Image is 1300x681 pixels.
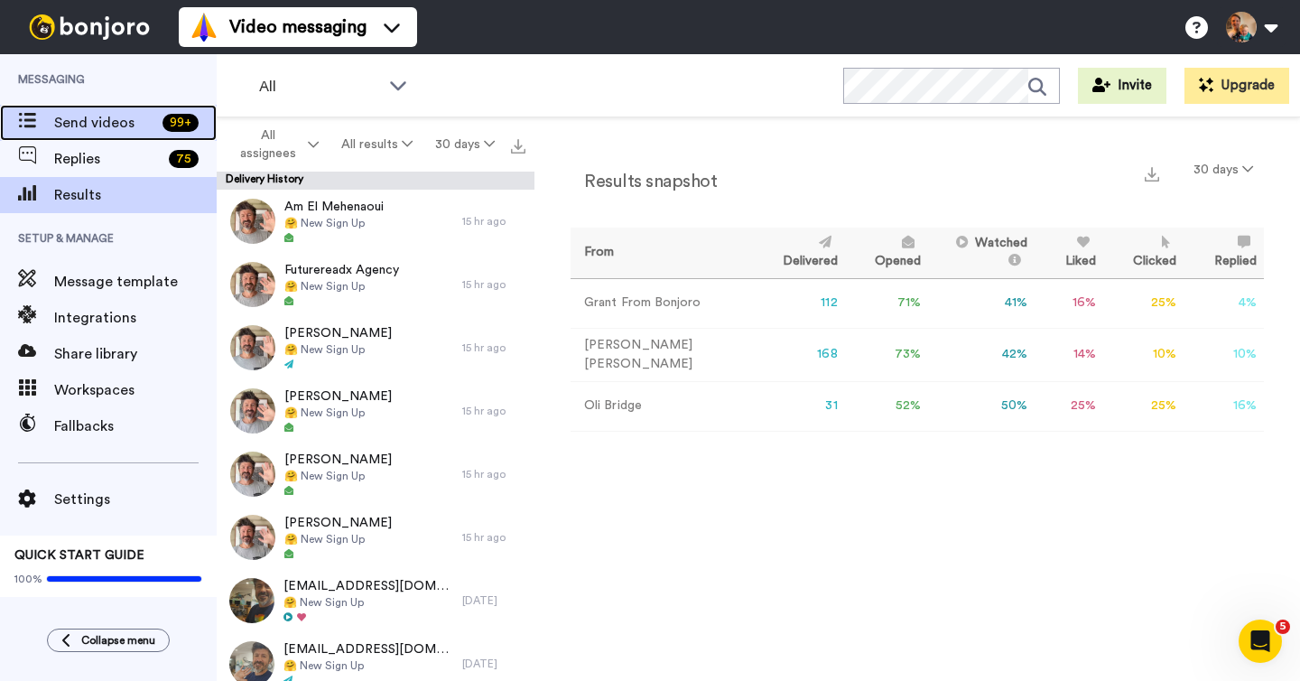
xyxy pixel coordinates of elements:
img: bj-logo-header-white.svg [22,14,157,40]
button: Export all results that match these filters now. [506,131,531,158]
button: Export a summary of each team member’s results that match this filter now. [1139,160,1165,186]
span: All [259,76,380,98]
th: Opened [845,228,929,278]
span: Futurereadx Agency [284,261,399,279]
td: [PERSON_NAME] [PERSON_NAME] [571,328,752,381]
td: 10 % [1184,328,1264,381]
span: [EMAIL_ADDRESS][DOMAIN_NAME] [283,640,453,658]
img: 0348693c-f645-4e7b-8316-3b0f5e73ada2-thumb.jpg [229,578,274,623]
img: a1403ad4-98fe-4511-b345-65c630f15f4c-thumb.jpg [230,515,275,560]
span: Share library [54,343,217,365]
span: All assignees [231,126,304,163]
td: 168 [752,328,845,381]
span: Settings [54,489,217,510]
td: 41 % [928,278,1035,328]
a: [EMAIL_ADDRESS][DOMAIN_NAME]🤗 New Sign Up[DATE] [217,569,534,632]
td: 42 % [928,328,1035,381]
span: Results [54,184,217,206]
div: 15 hr ago [462,530,525,545]
td: Grant From Bonjoro [571,278,752,328]
button: All assignees [220,119,330,170]
td: 112 [752,278,845,328]
span: 5 [1276,620,1290,634]
img: 7cf820ee-0889-4a52-b1bc-40b01a254e63-thumb.jpg [230,452,275,497]
th: From [571,228,752,278]
th: Clicked [1103,228,1184,278]
td: Oli Bridge [571,381,752,431]
a: Am El Mehenaoui🤗 New Sign Up15 hr ago [217,190,534,253]
div: 15 hr ago [462,277,525,292]
span: 🤗 New Sign Up [283,658,453,673]
img: c25ef086-4c5c-4399-a731-33ea0eb172c9-thumb.jpg [230,325,275,370]
span: 🤗 New Sign Up [284,279,399,294]
td: 73 % [845,328,929,381]
a: [PERSON_NAME]🤗 New Sign Up15 hr ago [217,506,534,569]
span: 🤗 New Sign Up [284,469,392,483]
div: [DATE] [462,657,525,671]
span: 🤗 New Sign Up [284,342,392,357]
img: 3d8bafdc-ba19-443b-b4b0-fe9062862798-thumb.jpg [230,262,275,307]
td: 50 % [928,381,1035,431]
a: [PERSON_NAME]🤗 New Sign Up15 hr ago [217,316,534,379]
span: 100% [14,572,42,586]
td: 71 % [845,278,929,328]
span: 🤗 New Sign Up [283,595,453,610]
img: fab53e74-1897-4e77-bee9-b6f2b6316d8d-thumb.jpg [230,199,275,244]
span: Workspaces [54,379,217,401]
span: [PERSON_NAME] [284,514,392,532]
span: [EMAIL_ADDRESS][DOMAIN_NAME] [283,577,453,595]
button: 30 days [1183,154,1264,186]
div: 15 hr ago [462,214,525,229]
span: [PERSON_NAME] [284,324,392,342]
a: Futurereadx Agency🤗 New Sign Up15 hr ago [217,253,534,316]
span: 🤗 New Sign Up [284,406,392,420]
button: Collapse menu [47,629,170,652]
span: Integrations [54,307,217,329]
td: 31 [752,381,845,431]
div: 15 hr ago [462,340,525,355]
span: Send videos [54,112,155,134]
span: QUICK START GUIDE [14,549,144,562]
td: 16 % [1035,278,1103,328]
th: Watched [928,228,1035,278]
span: Message template [54,271,217,293]
span: Replies [54,148,162,170]
th: Replied [1184,228,1264,278]
div: 15 hr ago [462,404,525,418]
iframe: Intercom live chat [1239,620,1282,663]
div: 99 + [162,114,199,132]
img: 510653d0-5c96-439b-905c-a7b77b3c4d5e-thumb.jpg [230,388,275,434]
img: export.svg [511,139,525,154]
div: Delivery History [217,172,534,190]
span: [PERSON_NAME] [284,451,392,469]
img: vm-color.svg [190,13,218,42]
div: 75 [169,150,199,168]
th: Delivered [752,228,845,278]
img: export.svg [1145,167,1159,182]
div: 15 hr ago [462,467,525,481]
span: 🤗 New Sign Up [284,216,384,230]
span: Am El Mehenaoui [284,198,384,216]
span: [PERSON_NAME] [284,387,392,406]
button: 30 days [423,128,506,161]
span: Video messaging [229,14,367,40]
span: Collapse menu [81,633,155,648]
td: 25 % [1103,381,1184,431]
button: All results [330,128,424,161]
td: 14 % [1035,328,1103,381]
span: Fallbacks [54,415,217,437]
h2: Results snapshot [571,172,717,191]
div: [DATE] [462,593,525,608]
td: 4 % [1184,278,1264,328]
td: 25 % [1103,278,1184,328]
button: Upgrade [1184,68,1289,104]
span: 🤗 New Sign Up [284,532,392,546]
td: 52 % [845,381,929,431]
th: Liked [1035,228,1103,278]
td: 10 % [1103,328,1184,381]
td: 16 % [1184,381,1264,431]
button: Invite [1078,68,1166,104]
td: 25 % [1035,381,1103,431]
a: [PERSON_NAME]🤗 New Sign Up15 hr ago [217,443,534,506]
